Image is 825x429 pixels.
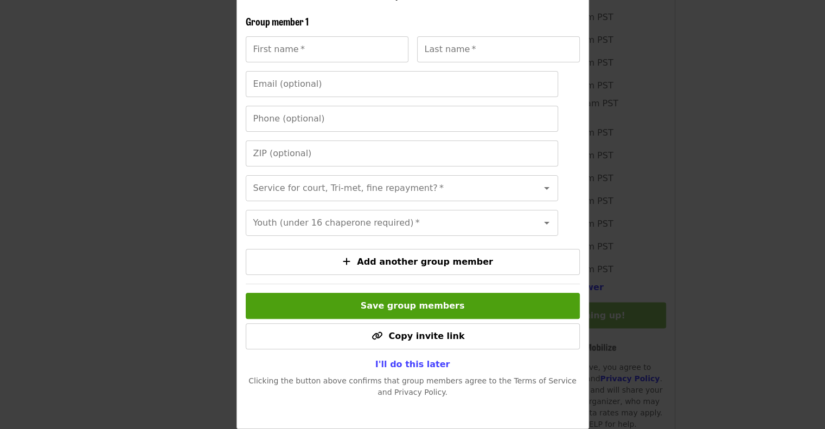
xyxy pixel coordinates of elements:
input: Email (optional) [246,71,558,97]
button: Save group members [246,293,580,319]
input: Phone (optional) [246,106,558,132]
input: First name [246,36,408,62]
input: ZIP (optional) [246,140,558,167]
span: Copy invite link [388,331,464,341]
button: Open [539,181,554,196]
button: I'll do this later [367,354,459,375]
button: Copy invite link [246,323,580,349]
span: Save group members [361,300,465,311]
i: link icon [371,331,382,341]
span: Clicking the button above confirms that group members agree to the Terms of Service and Privacy P... [248,376,577,396]
span: Add another group member [357,257,493,267]
button: Add another group member [246,249,580,275]
button: Open [539,215,554,230]
span: Group member 1 [246,14,309,28]
i: plus icon [343,257,350,267]
span: I'll do this later [375,359,450,369]
input: Last name [417,36,580,62]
